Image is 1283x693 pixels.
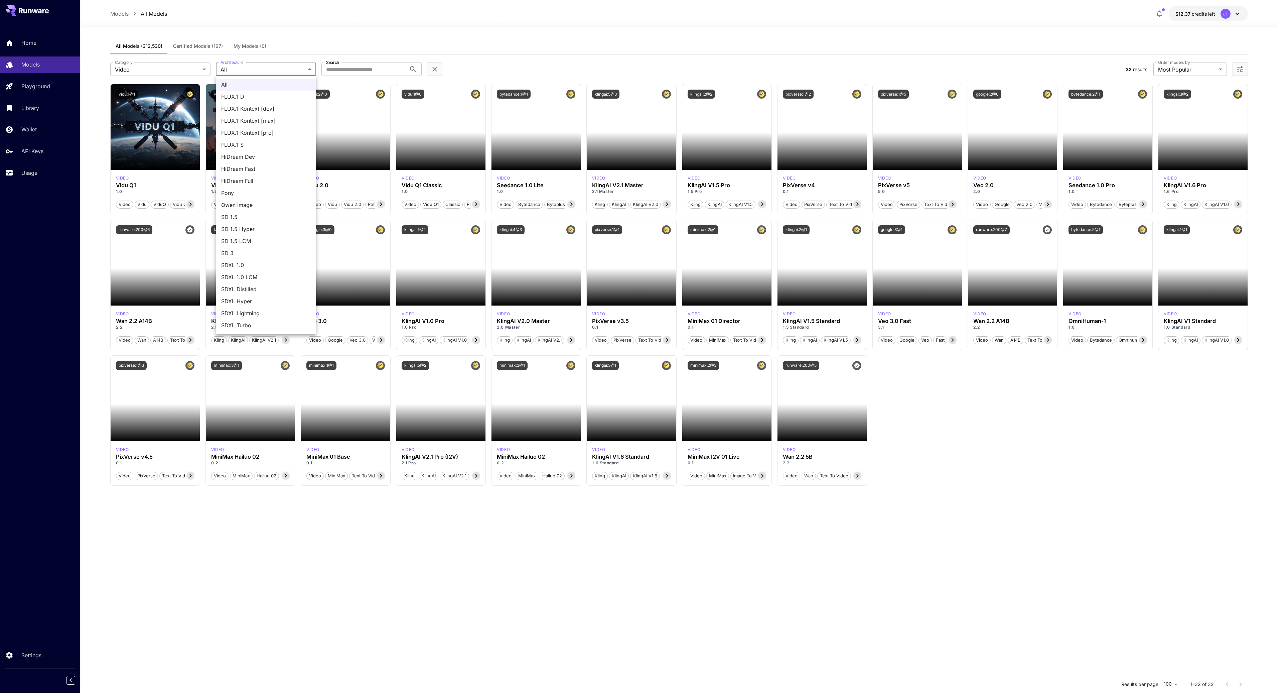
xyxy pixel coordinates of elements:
[221,93,311,101] span: FLUX.1 D
[221,153,311,161] span: HiDream Dev
[221,321,311,329] span: SDXL Turbo
[221,81,311,89] span: All
[221,297,311,305] span: SDXL Hyper
[221,117,311,125] span: FLUX.1 Kontext [max]
[221,213,311,221] span: SD 1.5
[221,309,311,317] span: SDXL Lightning
[221,285,311,293] span: SDXL Distilled
[221,225,311,233] span: SD 1.5 Hyper
[221,249,311,257] span: SD 3
[221,165,311,173] span: HiDream Fast
[221,105,311,113] span: FLUX.1 Kontext [dev]
[221,177,311,185] span: HiDream Full
[221,141,311,149] span: FLUX.1 S
[221,201,311,209] span: Qwen Image
[221,237,311,245] span: SD 1.5 LCM
[221,261,311,269] span: SDXL 1.0
[221,189,311,197] span: Pony
[221,129,311,137] span: FLUX.1 Kontext [pro]
[221,273,311,281] span: SDXL 1.0 LCM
